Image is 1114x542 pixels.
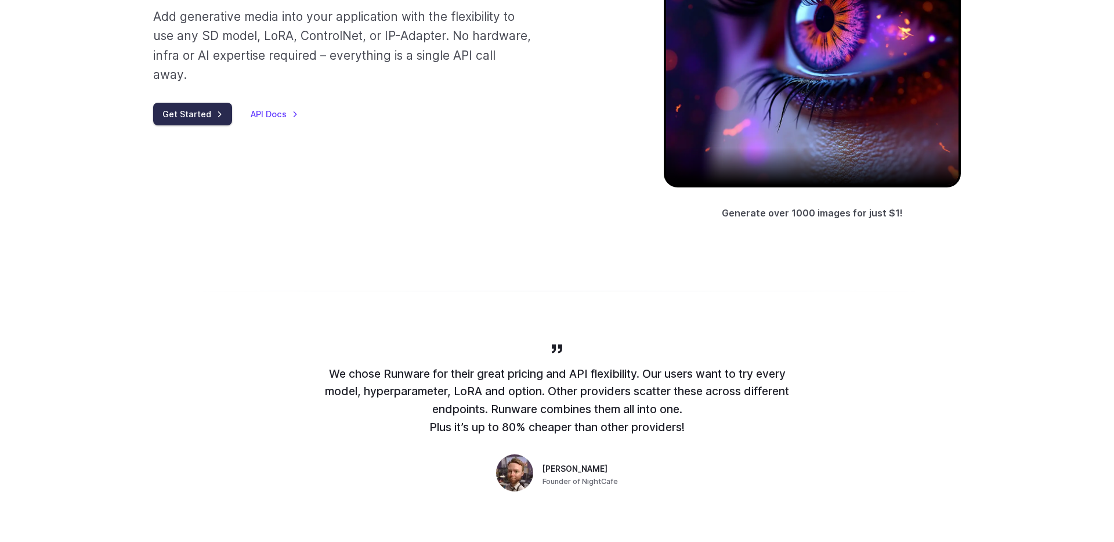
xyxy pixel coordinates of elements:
p: Add generative media into your application with the flexibility to use any SD model, LoRA, Contro... [153,7,532,84]
span: Founder of NightCafe [542,476,618,487]
p: We chose Runware for their great pricing and API flexibility. Our users want to try every model, ... [325,365,789,436]
a: API Docs [251,107,298,121]
span: [PERSON_NAME] [542,463,607,476]
a: Get Started [153,103,232,125]
img: Person [496,454,533,492]
p: Generate over 1000 images for just $1! [722,206,903,221]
